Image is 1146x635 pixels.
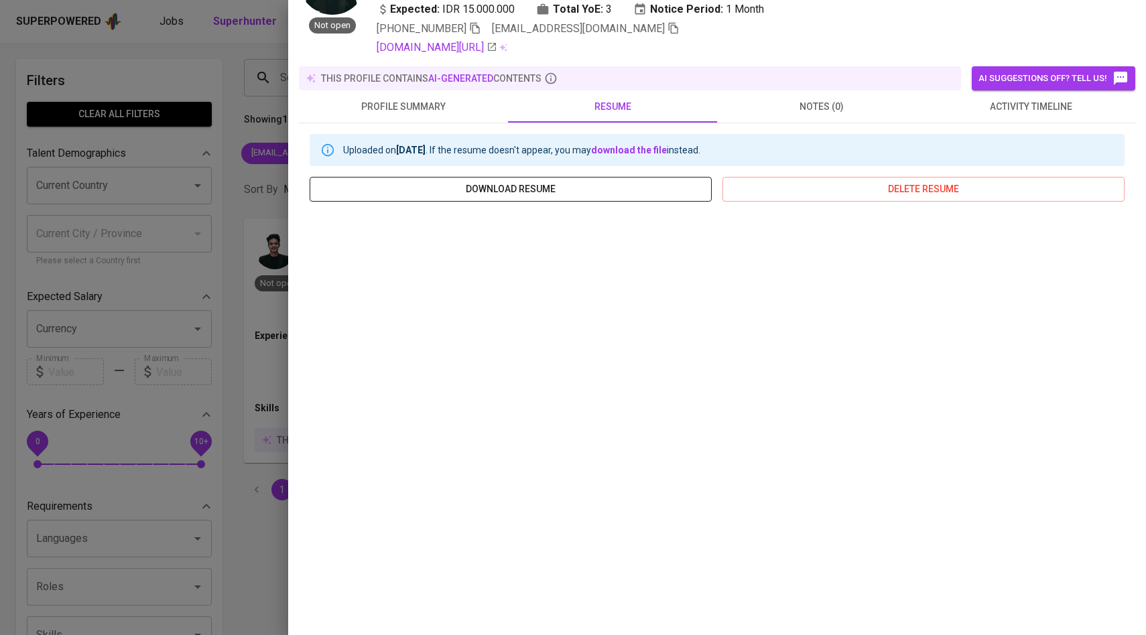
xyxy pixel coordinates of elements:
[310,177,712,202] button: download resume
[343,138,700,162] div: Uploaded on . If the resume doesn't appear, you may instead.
[320,181,701,198] span: download resume
[307,98,500,115] span: profile summary
[377,22,466,35] span: [PHONE_NUMBER]
[428,73,493,84] span: AI-generated
[377,1,515,17] div: IDR 15.000.000
[733,181,1114,198] span: delete resume
[722,177,1125,202] button: delete resume
[396,145,426,155] b: [DATE]
[553,1,603,17] b: Total YoE:
[591,145,667,155] a: download the file
[310,212,1125,614] iframe: 553b0a87df4003e9336d43abf5ccf1dc.pdf
[633,1,764,17] div: 1 Month
[978,70,1129,86] span: AI suggestions off? Tell us!
[309,19,356,32] span: Not open
[725,98,918,115] span: notes (0)
[934,98,1127,115] span: activity timeline
[606,1,612,17] span: 3
[650,1,723,17] b: Notice Period:
[516,98,709,115] span: resume
[492,22,665,35] span: [EMAIL_ADDRESS][DOMAIN_NAME]
[972,66,1135,90] button: AI suggestions off? Tell us!
[390,1,440,17] b: Expected:
[377,40,497,56] a: [DOMAIN_NAME][URL]
[321,72,542,85] p: this profile contains contents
